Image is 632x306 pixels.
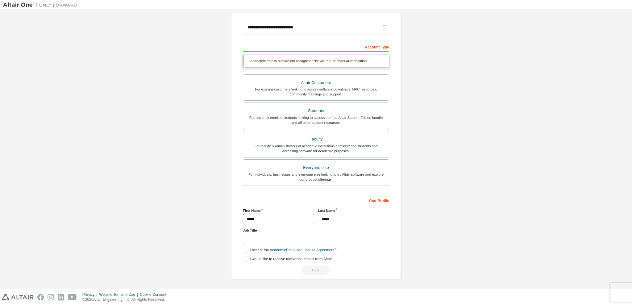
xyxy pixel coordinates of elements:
label: Last Name [318,208,389,213]
div: Your Profile [243,195,389,205]
div: Cookie Consent [140,292,170,297]
img: facebook.svg [37,294,44,300]
div: Altair Customers [247,78,385,87]
div: For individuals, businesses and everyone else looking to try Altair software and explore our prod... [247,172,385,182]
label: Job Title [243,228,389,233]
img: youtube.svg [68,294,77,300]
div: Account Type [243,42,389,52]
img: instagram.svg [48,294,54,300]
div: Everyone else [247,163,385,172]
div: For existing customers looking to access software downloads, HPC resources, community, trainings ... [247,87,385,97]
div: Students [247,107,385,115]
label: I would like to receive marketing emails from Altair [243,257,332,262]
div: Website Terms of Use [99,292,140,297]
a: Academic End-User License Agreement [270,248,334,252]
p: © 2025 Altair Engineering, Inc. All Rights Reserved. [82,297,170,302]
label: I accept the [243,248,334,253]
div: Privacy [82,292,99,297]
div: Faculty [247,135,385,144]
div: For currently enrolled students looking to access the free Altair Student Edition bundle and all ... [247,115,385,125]
img: Altair One [3,2,80,8]
label: First Name [243,208,314,213]
div: Please wait while checking email ... [243,266,389,275]
div: For faculty & administrators of academic institutions administering students and accessing softwa... [247,144,385,153]
div: Academic emails outside our recognised list will require manual verification. [243,55,389,67]
img: linkedin.svg [58,294,64,300]
img: altair_logo.svg [2,294,34,300]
